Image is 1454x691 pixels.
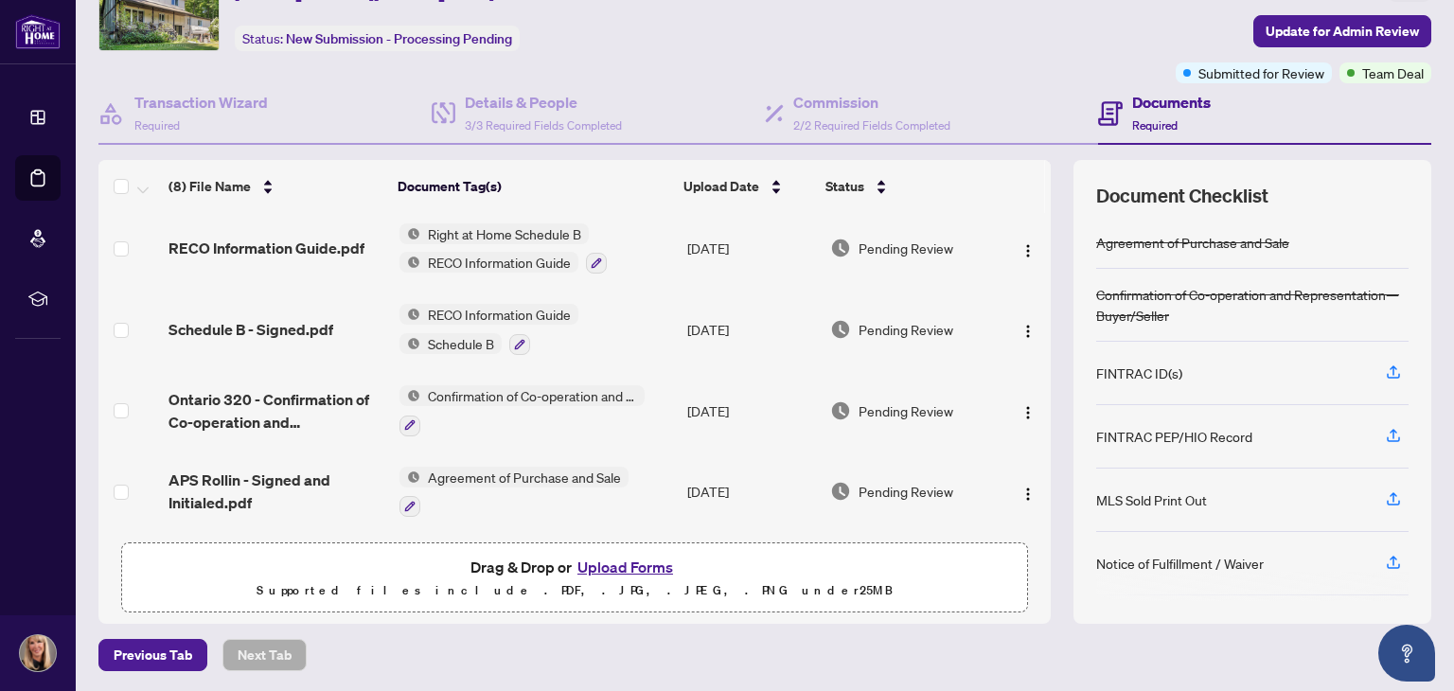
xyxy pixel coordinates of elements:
[1096,489,1207,510] div: MLS Sold Print Out
[399,304,420,325] img: Status Icon
[680,289,823,370] td: [DATE]
[399,223,607,275] button: Status IconRight at Home Schedule BStatus IconRECO Information Guide
[830,319,851,340] img: Document Status
[399,385,645,436] button: Status IconConfirmation of Co-operation and Representation—Buyer/Seller
[830,400,851,421] img: Document Status
[1096,232,1289,253] div: Agreement of Purchase and Sale
[133,579,1016,602] p: Supported files include .PDF, .JPG, .JPEG, .PNG under 25 MB
[470,555,679,579] span: Drag & Drop or
[114,640,192,670] span: Previous Tab
[859,481,953,502] span: Pending Review
[168,237,364,259] span: RECO Information Guide.pdf
[676,160,817,213] th: Upload Date
[168,318,333,341] span: Schedule B - Signed.pdf
[680,370,823,452] td: [DATE]
[830,481,851,502] img: Document Status
[420,333,502,354] span: Schedule B
[859,400,953,421] span: Pending Review
[1096,363,1182,383] div: FINTRAC ID(s)
[20,635,56,671] img: Profile Icon
[1096,553,1264,574] div: Notice of Fulfillment / Waiver
[1020,324,1036,339] img: Logo
[15,14,61,49] img: logo
[793,91,950,114] h4: Commission
[680,452,823,533] td: [DATE]
[98,639,207,671] button: Previous Tab
[859,238,953,258] span: Pending Review
[1020,405,1036,420] img: Logo
[399,385,420,406] img: Status Icon
[420,304,578,325] span: RECO Information Guide
[122,543,1027,613] span: Drag & Drop orUpload FormsSupported files include .PDF, .JPG, .JPEG, .PNG under25MB
[399,467,420,487] img: Status Icon
[399,304,578,355] button: Status IconRECO Information GuideStatus IconSchedule B
[134,91,268,114] h4: Transaction Wizard
[825,176,864,197] span: Status
[1013,314,1043,345] button: Logo
[1362,62,1424,83] span: Team Deal
[1013,476,1043,506] button: Logo
[420,223,589,244] span: Right at Home Schedule B
[399,467,629,518] button: Status IconAgreement of Purchase and Sale
[420,467,629,487] span: Agreement of Purchase and Sale
[420,385,645,406] span: Confirmation of Co-operation and Representation—Buyer/Seller
[465,91,622,114] h4: Details & People
[222,639,307,671] button: Next Tab
[818,160,995,213] th: Status
[1013,233,1043,263] button: Logo
[420,252,578,273] span: RECO Information Guide
[134,118,180,133] span: Required
[399,252,420,273] img: Status Icon
[390,160,677,213] th: Document Tag(s)
[1132,91,1211,114] h4: Documents
[235,26,520,51] div: Status:
[1253,15,1431,47] button: Update for Admin Review
[168,388,383,434] span: Ontario 320 - Confirmation of Co-operation and Representation - Signed - Signed.pdf
[1020,487,1036,502] img: Logo
[859,319,953,340] span: Pending Review
[168,176,251,197] span: (8) File Name
[1378,625,1435,682] button: Open asap
[1020,243,1036,258] img: Logo
[1096,426,1252,447] div: FINTRAC PEP/HIO Record
[1132,118,1178,133] span: Required
[286,30,512,47] span: New Submission - Processing Pending
[793,118,950,133] span: 2/2 Required Fields Completed
[161,160,390,213] th: (8) File Name
[572,555,679,579] button: Upload Forms
[1198,62,1324,83] span: Submitted for Review
[1096,183,1268,209] span: Document Checklist
[830,238,851,258] img: Document Status
[680,532,823,613] td: [DATE]
[168,469,383,514] span: APS Rollin - Signed and Initialed.pdf
[465,118,622,133] span: 3/3 Required Fields Completed
[683,176,759,197] span: Upload Date
[399,223,420,244] img: Status Icon
[399,333,420,354] img: Status Icon
[1096,284,1409,326] div: Confirmation of Co-operation and Representation—Buyer/Seller
[1013,396,1043,426] button: Logo
[680,208,823,290] td: [DATE]
[1266,16,1419,46] span: Update for Admin Review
